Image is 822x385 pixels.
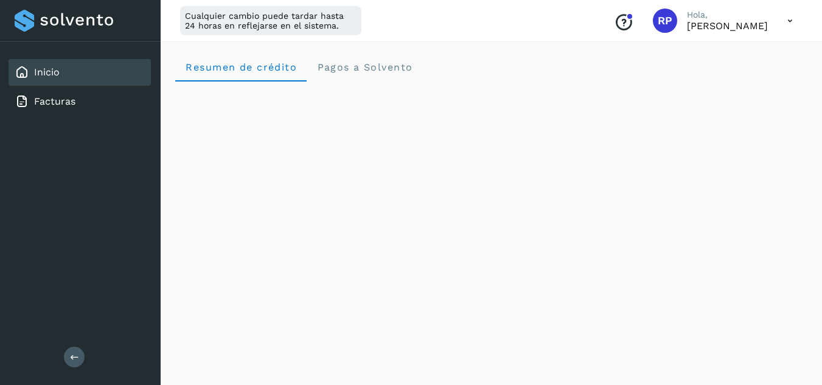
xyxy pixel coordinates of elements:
div: Inicio [9,59,151,86]
span: Resumen de crédito [185,61,297,73]
a: Facturas [34,95,75,107]
div: Cualquier cambio puede tardar hasta 24 horas en reflejarse en el sistema. [180,6,361,35]
div: Facturas [9,88,151,115]
a: Inicio [34,66,60,78]
p: Ricardo Pacheco Murillo [687,20,768,32]
p: Hola, [687,10,768,20]
span: Pagos a Solvento [316,61,413,73]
